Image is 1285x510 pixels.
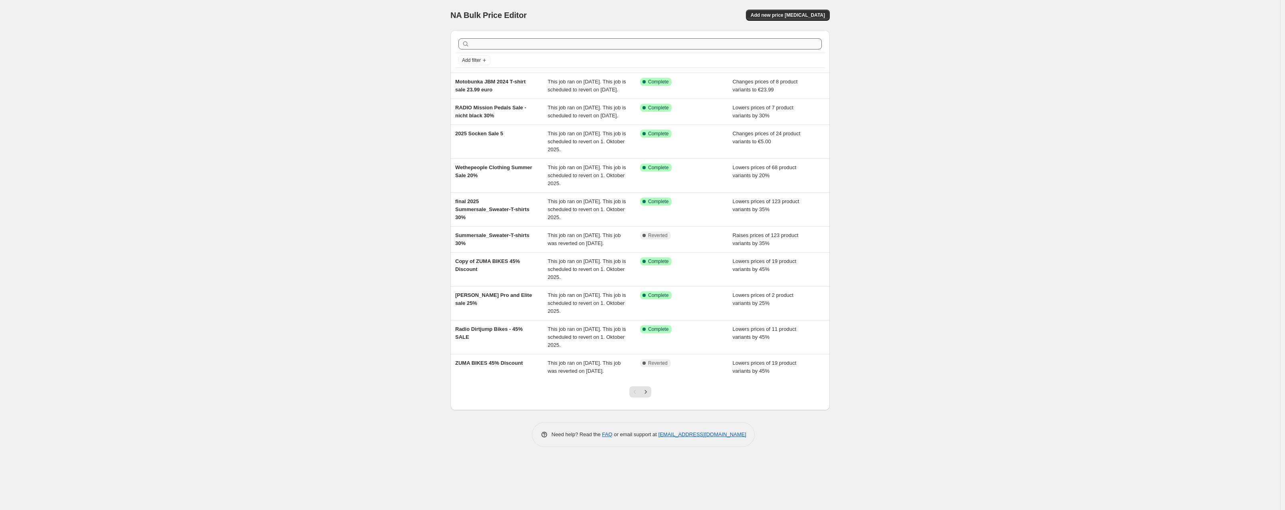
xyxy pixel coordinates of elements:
[733,79,798,93] span: Changes prices of 8 product variants to €23.99
[613,431,658,437] span: or email support at
[629,386,651,397] nav: Pagination
[733,198,799,212] span: Lowers prices of 123 product variants by 35%
[458,55,490,65] button: Add filter
[548,232,621,246] span: This job ran on [DATE]. This job was reverted on [DATE].
[450,11,527,20] span: NA Bulk Price Editor
[455,232,529,246] span: Summersale_Sweater-T-shirts 30%
[462,57,481,63] span: Add filter
[733,258,797,272] span: Lowers prices of 19 product variants by 45%
[648,292,668,298] span: Complete
[733,326,797,340] span: Lowers prices of 11 product variants by 45%
[455,292,532,306] span: [PERSON_NAME] Pro and Elite sale 25%
[548,79,626,93] span: This job ran on [DATE]. This job is scheduled to revert on [DATE].
[733,130,801,144] span: Changes prices of 24 product variants to €5.00
[455,326,523,340] span: Radio Dirtjump Bikes - 45% SALE
[455,105,526,119] span: RADIO Mission Pedals Sale - nicht black 30%
[455,79,526,93] span: Motobunka JBM 2024 T-shirt sale 23.99 euro
[733,360,797,374] span: Lowers prices of 19 product variants by 45%
[658,431,746,437] a: [EMAIL_ADDRESS][DOMAIN_NAME]
[602,431,613,437] a: FAQ
[733,164,797,178] span: Lowers prices of 68 product variants by 20%
[455,258,520,272] span: Copy of ZUMA BIKES 45% Discount
[648,198,668,205] span: Complete
[548,360,621,374] span: This job ran on [DATE]. This job was reverted on [DATE].
[455,130,503,136] span: 2025 Socken Sale 5
[548,164,626,186] span: This job ran on [DATE]. This job is scheduled to revert on 1. Oktober 2025.
[548,105,626,119] span: This job ran on [DATE]. This job is scheduled to revert on [DATE].
[548,198,626,220] span: This job ran on [DATE]. This job is scheduled to revert on 1. Oktober 2025.
[455,164,532,178] span: Wethepeople Clothing Summer Sale 20%
[548,326,626,348] span: This job ran on [DATE]. This job is scheduled to revert on 1. Oktober 2025.
[640,386,651,397] button: Next
[648,360,668,366] span: Reverted
[548,258,626,280] span: This job ran on [DATE]. This job is scheduled to revert on 1. Oktober 2025.
[648,258,668,265] span: Complete
[648,232,668,239] span: Reverted
[733,232,799,246] span: Raises prices of 123 product variants by 35%
[648,326,668,332] span: Complete
[733,105,793,119] span: Lowers prices of 7 product variants by 30%
[455,360,523,366] span: ZUMA BIKES 45% Discount
[648,105,668,111] span: Complete
[648,130,668,137] span: Complete
[455,198,529,220] span: final 2025 Summersale_Sweater-T-shirts 30%
[733,292,793,306] span: Lowers prices of 2 product variants by 25%
[548,292,626,314] span: This job ran on [DATE]. This job is scheduled to revert on 1. Oktober 2025.
[551,431,602,437] span: Need help? Read the
[746,10,830,21] button: Add new price [MEDICAL_DATA]
[751,12,825,18] span: Add new price [MEDICAL_DATA]
[648,164,668,171] span: Complete
[648,79,668,85] span: Complete
[548,130,626,152] span: This job ran on [DATE]. This job is scheduled to revert on 1. Oktober 2025.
